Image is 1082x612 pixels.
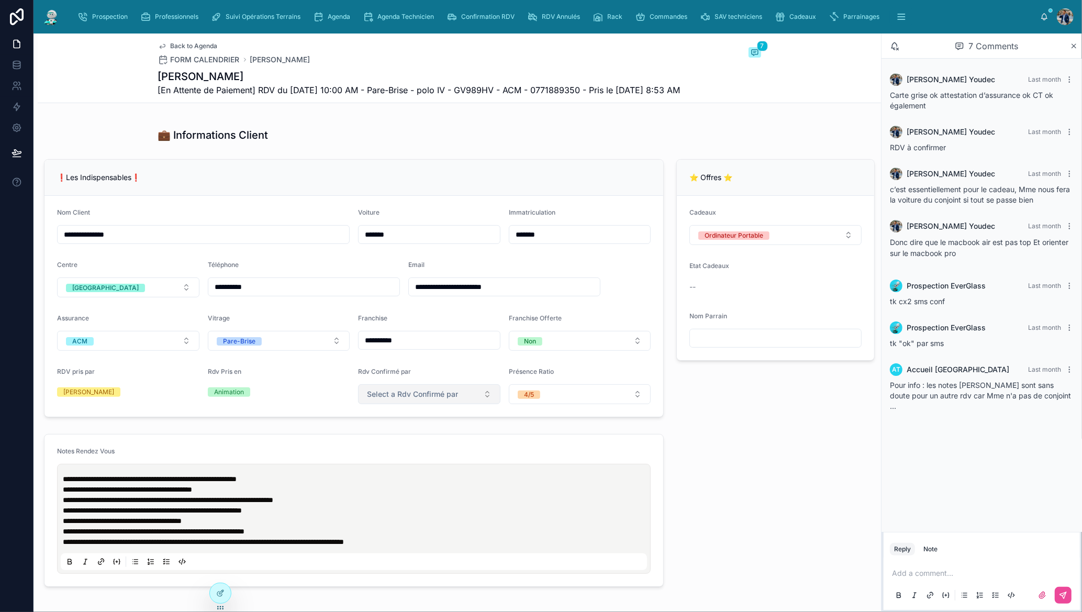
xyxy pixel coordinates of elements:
[542,13,580,21] span: RDV Annulés
[923,545,938,553] div: Note
[208,368,241,375] span: Rdv Pris en
[907,127,995,137] span: [PERSON_NAME] Youdec
[890,339,944,348] span: tk "ok" par sms
[69,5,1040,28] div: scrollable content
[524,7,587,26] a: RDV Annulés
[772,7,823,26] a: Cadeaux
[214,387,244,397] div: Animation
[689,262,729,270] span: Etat Cadeaux
[892,365,900,374] span: AT
[328,13,350,21] span: Agenda
[208,261,239,269] span: Téléphone
[1028,75,1061,83] span: Last month
[826,7,887,26] a: Parrainages
[509,314,562,322] span: Franchise Offerte
[689,312,727,320] span: Nom Parrain
[689,208,716,216] span: Cadeaux
[223,337,255,346] div: Pare-Brise
[890,543,915,555] button: Reply
[890,143,946,152] span: RDV à confirmer
[358,208,380,216] span: Voiture
[250,54,310,65] a: [PERSON_NAME]
[92,13,128,21] span: Prospection
[208,7,308,26] a: Suivi Opérations Terrains
[890,185,1070,204] span: c’est essentiellement pour le cadeau, Mme nous fera la voiture du conjoint si tout se passe bien
[907,169,995,179] span: [PERSON_NAME] Youdec
[57,173,140,182] span: ❗Les Indispensables❗
[509,384,651,404] button: Select Button
[509,368,554,375] span: Présence Ratio
[907,281,986,291] span: Prospection EverGlass
[57,208,90,216] span: Nom Client
[907,322,986,333] span: Prospection EverGlass
[74,7,135,26] a: Prospection
[1028,222,1061,230] span: Last month
[461,13,515,21] span: Confirmation RDV
[1028,128,1061,136] span: Last month
[789,13,816,21] span: Cadeaux
[57,447,115,455] span: Notes Rendez Vous
[208,331,350,351] button: Select Button
[226,13,300,21] span: Suivi Opérations Terrains
[57,261,77,269] span: Centre
[968,40,1018,52] span: 7 Comments
[57,277,199,297] button: Select Button
[171,54,240,65] span: FORM CALENDRIER
[509,208,555,216] span: Immatriculation
[890,91,1053,110] span: Carte grise ok attestation d’assurance ok CT ok également
[1028,170,1061,177] span: Last month
[650,13,687,21] span: Commandes
[524,391,534,399] div: 4/5
[408,261,425,269] span: Email
[171,42,218,50] span: Back to Agenda
[705,231,763,240] div: Ordinateur Portable
[890,381,1071,410] span: Pour info : les notes [PERSON_NAME] sont sans doute pour un autre rdv car Mme n'a pas de conjoint...
[360,7,441,26] a: Agenda Technicien
[689,173,732,182] span: ⭐ Offres ⭐
[358,384,500,404] button: Select Button
[749,47,761,60] button: 7
[907,74,995,85] span: [PERSON_NAME] Youdec
[72,284,139,292] div: [GEOGRAPHIC_DATA]
[155,13,198,21] span: Professionnels
[158,42,218,50] a: Back to Agenda
[907,221,995,231] span: [PERSON_NAME] Youdec
[697,7,769,26] a: SAV techniciens
[890,297,945,306] span: tk cx2 sms conf
[757,41,768,51] span: 7
[158,128,269,142] h1: 💼 Informations Client
[57,368,95,375] span: RDV pris par
[689,225,862,245] button: Select Button
[1028,365,1061,373] span: Last month
[890,237,1074,259] p: Donc dire que le macbook air est pas top Et orienter sur le macbook pro
[715,13,762,21] span: SAV techniciens
[1028,282,1061,290] span: Last month
[310,7,358,26] a: Agenda
[63,387,114,397] div: [PERSON_NAME]
[377,13,434,21] span: Agenda Technicien
[632,7,695,26] a: Commandes
[57,331,199,351] button: Select Button
[358,368,411,375] span: Rdv Confirmé par
[509,331,651,351] button: Select Button
[158,69,681,84] h1: [PERSON_NAME]
[137,7,206,26] a: Professionnels
[42,8,61,25] img: App logo
[443,7,522,26] a: Confirmation RDV
[208,314,230,322] span: Vitrage
[919,543,942,555] button: Note
[689,282,696,292] span: --
[57,314,89,322] span: Assurance
[1028,324,1061,331] span: Last month
[907,364,1009,375] span: Accueil [GEOGRAPHIC_DATA]
[72,337,87,346] div: ACM
[607,13,622,21] span: Rack
[524,337,536,346] div: Non
[589,7,630,26] a: Rack
[158,84,681,96] span: [En Attente de Paiement] RDV du [DATE] 10:00 AM - Pare-Brise - polo IV - GV989HV - ACM - 07718893...
[358,314,387,322] span: Franchise
[367,389,458,399] span: Select a Rdv Confirmé par
[843,13,879,21] span: Parrainages
[158,54,240,65] a: FORM CALENDRIER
